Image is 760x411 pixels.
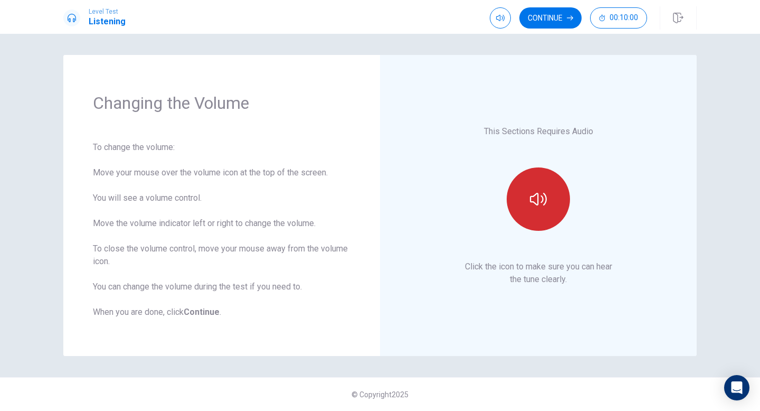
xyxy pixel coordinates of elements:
p: Click the icon to make sure you can hear the tune clearly. [465,260,612,286]
span: Level Test [89,8,126,15]
h1: Changing the Volume [93,92,350,114]
button: Continue [519,7,582,29]
div: Open Intercom Messenger [724,375,749,400]
span: 00:10:00 [610,14,638,22]
p: This Sections Requires Audio [484,125,593,138]
b: Continue [184,307,220,317]
button: 00:10:00 [590,7,647,29]
div: To change the volume: Move your mouse over the volume icon at the top of the screen. You will see... [93,141,350,319]
span: © Copyright 2025 [351,390,408,399]
h1: Listening [89,15,126,28]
